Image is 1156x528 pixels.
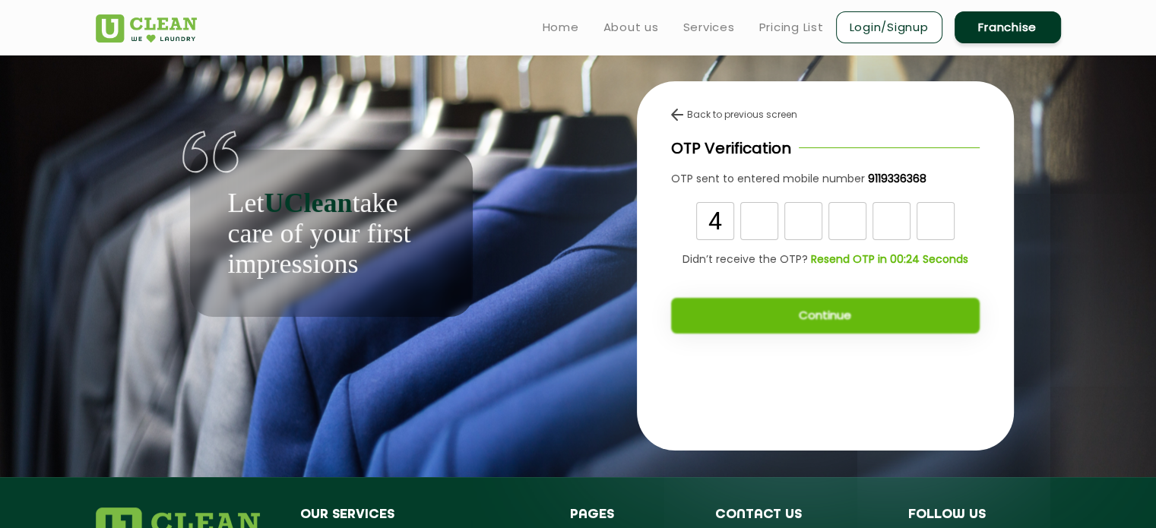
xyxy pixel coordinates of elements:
[182,131,239,173] img: quote-img
[671,171,865,186] span: OTP sent to entered mobile number
[683,18,735,36] a: Services
[671,108,980,122] div: Back to previous screen
[543,18,579,36] a: Home
[868,171,926,186] b: 9119336368
[759,18,824,36] a: Pricing List
[671,109,683,121] img: back-arrow.svg
[811,251,968,267] b: Resend OTP in 00:24 Seconds
[808,251,968,267] a: Resend OTP in 00:24 Seconds
[96,14,197,43] img: UClean Laundry and Dry Cleaning
[955,11,1061,43] a: Franchise
[671,137,791,160] p: OTP Verification
[683,251,808,267] span: Didn’t receive the OTP?
[264,188,352,218] b: UClean
[228,188,435,279] p: Let take care of your first impressions
[603,18,659,36] a: About us
[865,171,926,187] a: 9119336368
[836,11,942,43] a: Login/Signup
